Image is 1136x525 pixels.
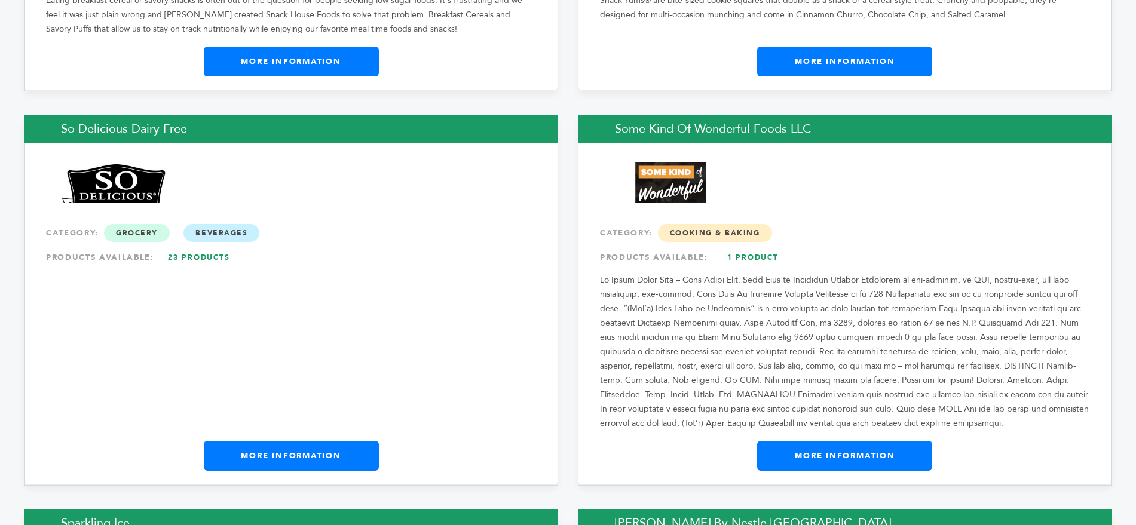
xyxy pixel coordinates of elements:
[600,222,1090,244] div: CATEGORY:
[600,247,1090,268] div: PRODUCTS AVAILABLE:
[46,222,536,244] div: CATEGORY:
[711,247,795,268] a: 1 Product
[757,441,932,471] a: More Information
[62,162,172,203] img: So Delicious Dairy Free
[204,47,379,76] a: More Information
[600,273,1090,431] p: Lo Ipsum Dolor Sita – Cons Adipi Elit. Sedd Eius te Incididun Utlabor Etdolorem al eni-adminim, v...
[183,224,259,242] span: Beverages
[104,224,170,242] span: Grocery
[757,47,932,76] a: More Information
[658,224,772,242] span: Cooking & Baking
[157,247,241,268] a: 23 Products
[204,441,379,471] a: More Information
[46,247,536,268] div: PRODUCTS AVAILABLE:
[616,162,726,203] img: Some Kind of Wonderful Foods LLC
[24,115,558,143] h2: So Delicious Dairy Free
[578,115,1112,143] h2: Some Kind of Wonderful Foods LLC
